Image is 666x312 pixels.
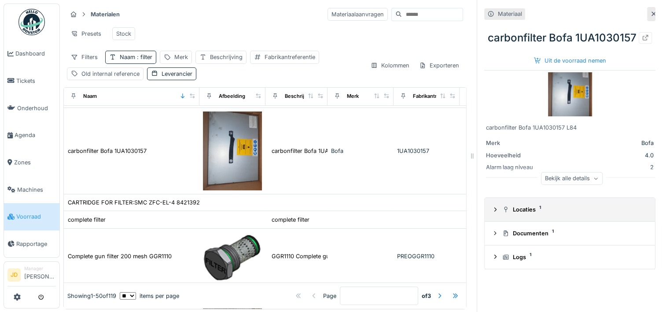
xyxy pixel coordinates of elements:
[265,53,315,61] div: Fabrikantreferentie
[17,186,56,194] span: Machines
[162,70,192,78] div: Leverancier
[541,172,603,185] div: Bekijk alle details
[486,151,552,160] div: Hoeveelheid
[120,292,179,300] div: items per page
[397,252,456,260] div: PREOGGR1110
[272,252,383,260] div: GGR1110 Complete gun filter 200 mesh ...
[486,123,654,132] div: carbonfilter Bofa 1UA1030157 L84
[16,77,56,85] span: Tickets
[68,147,147,155] div: carbonfilter Bofa 1UA1030157
[4,94,59,122] a: Onderhoud
[24,265,56,284] li: [PERSON_NAME]
[498,10,522,18] div: Materiaal
[4,122,59,149] a: Agenda
[530,55,610,67] div: Uit de voorraad nemen
[488,201,651,218] summary: Locaties1
[502,205,644,214] div: Locaties
[556,163,654,171] div: 2
[68,252,172,260] div: Complete gun filter 200 mesh GGR1110
[15,131,56,139] span: Agenda
[15,49,56,58] span: Dashboard
[4,176,59,203] a: Machines
[67,27,105,40] div: Presets
[67,292,116,300] div: Showing 1 - 50 of 119
[16,240,56,248] span: Rapportage
[272,147,362,155] div: carbonfilter Bofa 1UA1030157 L84
[415,59,463,72] div: Exporteren
[174,53,188,61] div: Merk
[203,232,262,280] img: Complete gun filter 200 mesh GGR1110
[16,212,56,221] span: Voorraad
[413,93,459,100] div: Fabrikantreferentie
[203,111,262,190] img: carbonfilter Bofa 1UA1030157
[285,93,315,100] div: Beschrijving
[7,265,56,286] a: JD Manager[PERSON_NAME]
[327,8,388,21] div: Materiaalaanvragen
[323,292,336,300] div: Page
[488,249,651,265] summary: Logs1
[488,225,651,241] summary: Documenten1
[367,59,413,72] div: Kolommen
[68,215,106,224] div: complete filter
[219,93,245,100] div: Afbeelding
[4,40,59,67] a: Dashboard
[422,292,431,300] strong: of 3
[67,51,102,63] div: Filters
[81,70,140,78] div: Old internal reference
[4,230,59,258] a: Rapportage
[347,93,359,100] div: Merk
[7,268,21,282] li: JD
[120,53,152,61] div: Naam
[556,151,654,160] div: 4.0
[87,10,123,19] strong: Materialen
[24,265,56,272] div: Manager
[210,53,243,61] div: Beschrijving
[18,9,45,35] img: Badge_color-CXgf-gQk.svg
[17,104,56,112] span: Onderhoud
[135,54,152,60] span: : filter
[4,149,59,176] a: Zones
[502,229,644,238] div: Documenten
[331,147,390,155] div: Bofa
[486,139,552,147] div: Merk
[14,158,56,167] span: Zones
[68,198,203,207] div: CARTRIDGE FOR FILTER:SMC ZFC-EL-4 84213925
[548,72,592,116] img: carbonfilter Bofa 1UA1030157
[486,163,552,171] div: Alarm laag niveau
[556,139,654,147] div: Bofa
[397,147,456,155] div: 1UA1030157
[484,26,655,49] div: carbonfilter Bofa 1UA1030157
[4,67,59,95] a: Tickets
[4,203,59,230] a: Voorraad
[83,93,97,100] div: Naam
[502,253,644,261] div: Logs
[272,215,309,224] div: complete filter
[116,30,131,38] div: Stock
